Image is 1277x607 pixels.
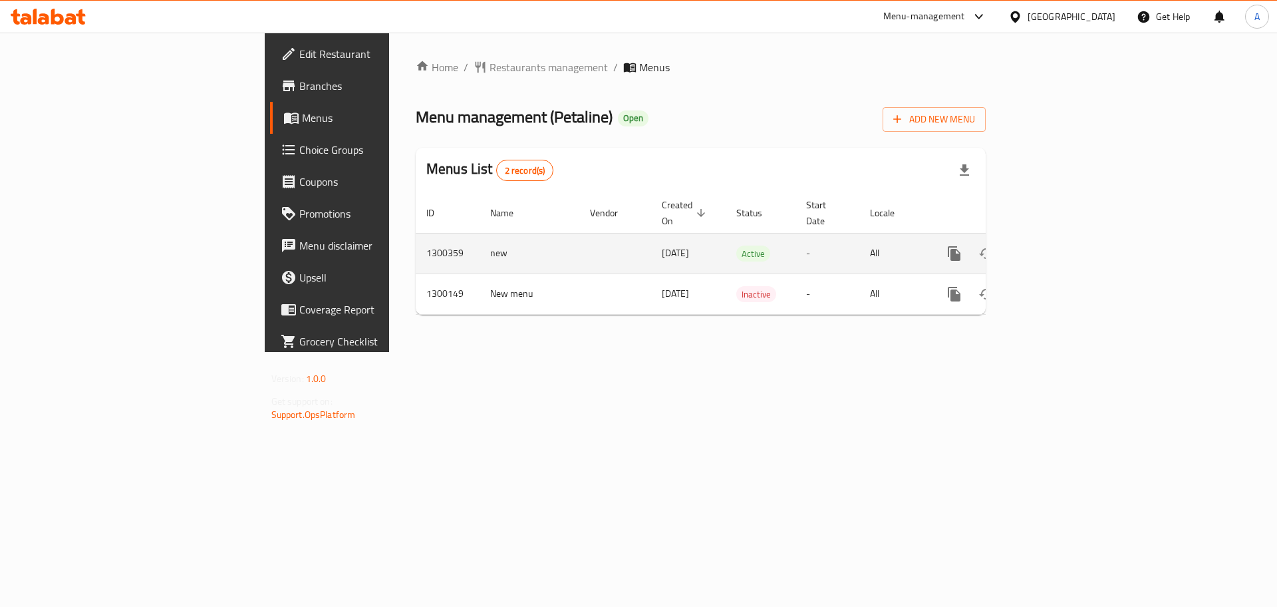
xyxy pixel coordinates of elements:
[618,110,648,126] div: Open
[1028,9,1115,24] div: [GEOGRAPHIC_DATA]
[270,230,478,262] a: Menu disclaimer
[938,238,970,270] button: more
[490,205,531,221] span: Name
[883,9,965,25] div: Menu-management
[302,110,468,126] span: Menus
[299,206,468,222] span: Promotions
[496,160,554,181] div: Total records count
[736,286,776,302] div: Inactive
[270,70,478,102] a: Branches
[299,142,468,158] span: Choice Groups
[497,164,553,177] span: 2 record(s)
[270,198,478,230] a: Promotions
[426,159,553,181] h2: Menus List
[948,154,980,186] div: Export file
[299,333,468,349] span: Grocery Checklist
[618,112,648,124] span: Open
[662,244,689,262] span: [DATE]
[474,59,608,75] a: Restaurants management
[662,197,710,229] span: Created On
[970,238,1002,270] button: Change Status
[270,325,478,357] a: Grocery Checklist
[970,278,1002,310] button: Change Status
[270,294,478,325] a: Coverage Report
[270,38,478,70] a: Edit Restaurant
[870,205,912,221] span: Locale
[416,59,986,75] nav: breadcrumb
[736,246,770,262] div: Active
[928,193,1077,234] th: Actions
[299,46,468,62] span: Edit Restaurant
[590,205,635,221] span: Vendor
[883,107,986,132] button: Add New Menu
[613,59,618,75] li: /
[299,174,468,190] span: Coupons
[480,274,579,314] td: New menu
[271,393,333,410] span: Get support on:
[416,193,1077,315] table: enhanced table
[639,59,670,75] span: Menus
[271,370,304,387] span: Version:
[426,205,452,221] span: ID
[416,102,613,132] span: Menu management ( Petaline )
[806,197,843,229] span: Start Date
[299,78,468,94] span: Branches
[795,274,859,314] td: -
[859,233,928,274] td: All
[306,370,327,387] span: 1.0.0
[270,262,478,294] a: Upsell
[736,287,776,302] span: Inactive
[1254,9,1260,24] span: A
[271,406,356,423] a: Support.OpsPlatform
[299,238,468,254] span: Menu disclaimer
[736,246,770,262] span: Active
[938,278,970,310] button: more
[859,274,928,314] td: All
[270,166,478,198] a: Coupons
[736,205,780,221] span: Status
[299,302,468,317] span: Coverage Report
[795,233,859,274] td: -
[299,270,468,286] span: Upsell
[893,111,975,128] span: Add New Menu
[662,285,689,302] span: [DATE]
[270,102,478,134] a: Menus
[270,134,478,166] a: Choice Groups
[490,59,608,75] span: Restaurants management
[480,233,579,274] td: new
